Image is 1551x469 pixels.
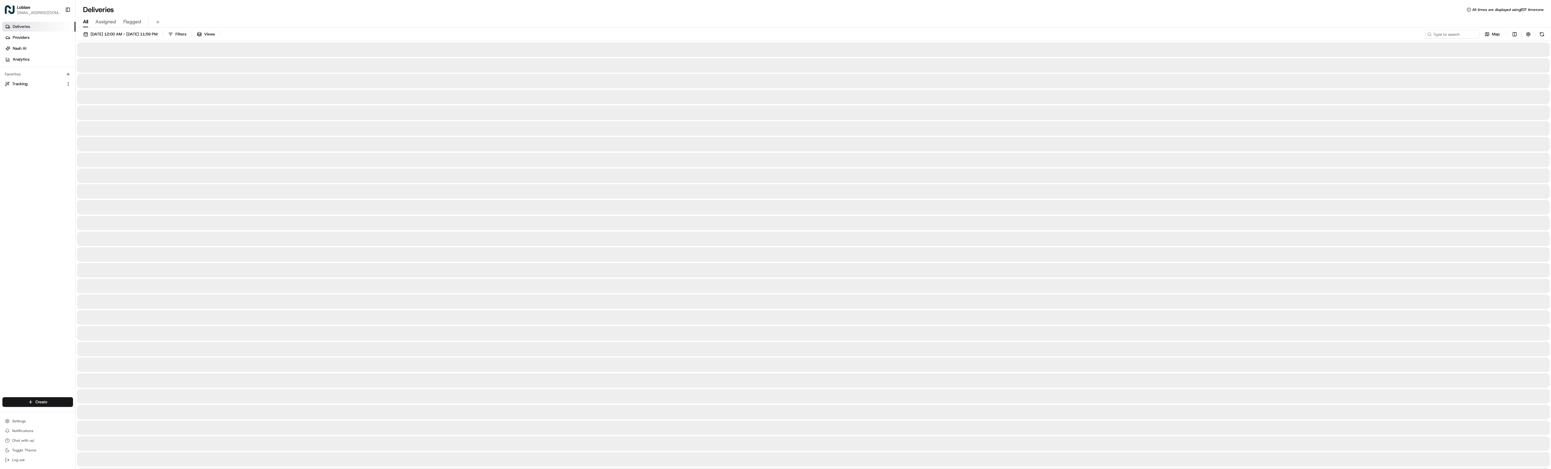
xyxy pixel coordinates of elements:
h1: Deliveries [83,5,114,15]
span: Notifications [12,428,33,433]
button: [EMAIL_ADDRESS][DOMAIN_NAME] [17,10,60,15]
button: [DATE] 12:00 AM - [DATE] 11:59 PM [81,30,160,38]
span: Filters [175,32,186,37]
a: Nash AI [2,44,75,53]
div: Favorites [2,69,73,79]
span: Map [1492,32,1500,37]
span: Create [35,399,47,405]
span: Tracking [12,81,28,87]
button: Loblaw [17,4,30,10]
a: Analytics [2,55,75,64]
button: Refresh [1538,30,1546,38]
button: Settings [2,417,73,425]
span: Providers [13,35,29,40]
button: Map [1482,30,1503,38]
span: Chat with us! [12,438,34,443]
button: Notifications [2,427,73,435]
span: [DATE] 12:00 AM - [DATE] 11:59 PM [91,32,158,37]
span: All [83,18,88,25]
a: Providers [2,33,75,42]
span: Log out [12,457,25,462]
button: Views [194,30,218,38]
a: Deliveries [2,22,75,32]
span: All times are displayed using EDT timezone [1472,7,1544,12]
span: Nash AI [13,46,26,51]
span: Settings [12,419,26,424]
button: Log out [2,456,73,464]
input: Type to search [1425,30,1480,38]
button: Chat with us! [2,436,73,445]
button: Tracking [2,79,73,89]
button: Create [2,397,73,407]
span: Deliveries [13,24,30,29]
span: Assigned [95,18,116,25]
span: Toggle Theme [12,448,36,453]
span: Flagged [123,18,141,25]
span: Views [204,32,215,37]
a: Tracking [5,81,63,87]
img: Loblaw [5,5,15,15]
button: LoblawLoblaw[EMAIL_ADDRESS][DOMAIN_NAME] [2,2,63,17]
span: Analytics [13,57,29,62]
button: Filters [165,30,189,38]
button: Toggle Theme [2,446,73,454]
